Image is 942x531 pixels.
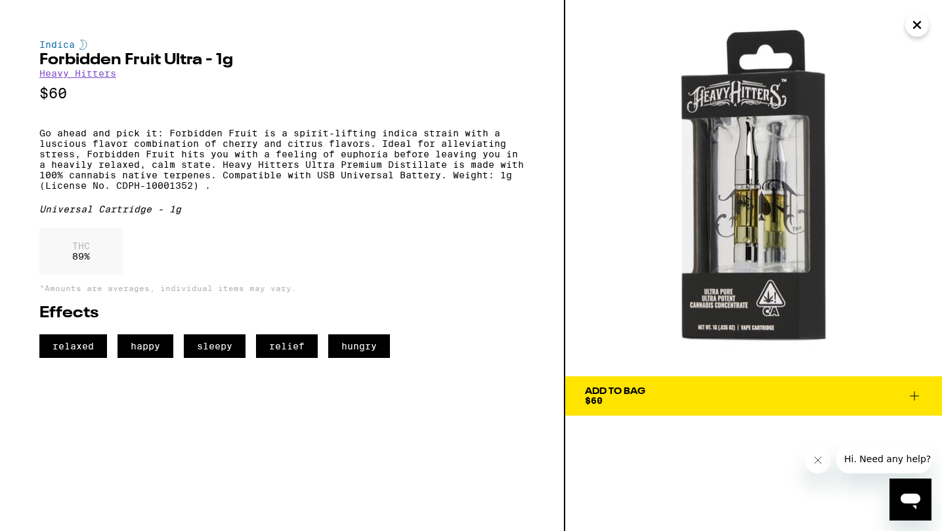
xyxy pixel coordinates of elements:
span: sleepy [184,334,246,358]
iframe: Close message [805,447,831,473]
h2: Effects [39,305,525,321]
p: Go ahead and pick it: Forbidden Fruit is a spirit-lifting indica strain with a luscious flavor co... [39,128,525,191]
button: Add To Bag$60 [565,376,942,416]
span: $60 [585,395,603,406]
span: hungry [328,334,390,358]
div: 89 % [39,227,123,275]
p: $60 [39,85,525,102]
p: THC [72,241,90,251]
h2: Forbidden Fruit Ultra - 1g [39,52,525,68]
button: Close [905,13,929,37]
div: Indica [39,39,525,50]
iframe: Button to launch messaging window [889,479,931,521]
iframe: Message from company [836,444,931,473]
a: Heavy Hitters [39,68,116,79]
img: indicaColor.svg [79,39,87,50]
span: happy [118,334,173,358]
span: relief [256,334,318,358]
p: *Amounts are averages, individual items may vary. [39,284,525,292]
div: Universal Cartridge - 1g [39,204,525,214]
div: Add To Bag [585,387,645,396]
span: relaxed [39,334,107,358]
